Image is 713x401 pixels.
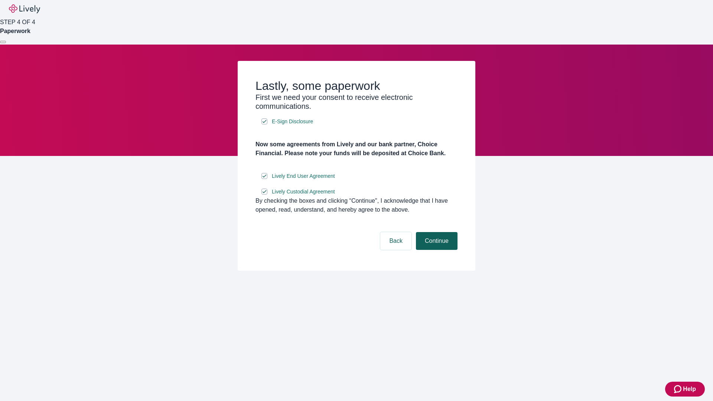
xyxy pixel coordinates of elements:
svg: Zendesk support icon [674,385,683,394]
button: Zendesk support iconHelp [665,382,705,397]
span: Help [683,385,696,394]
h4: Now some agreements from Lively and our bank partner, Choice Financial. Please note your funds wi... [255,140,458,158]
h2: Lastly, some paperwork [255,79,458,93]
span: Lively End User Agreement [272,172,335,180]
span: E-Sign Disclosure [272,118,313,125]
a: e-sign disclosure document [270,172,336,181]
div: By checking the boxes and clicking “Continue", I acknowledge that I have opened, read, understand... [255,196,458,214]
img: Lively [9,4,40,13]
button: Continue [416,232,458,250]
h3: First we need your consent to receive electronic communications. [255,93,458,111]
a: e-sign disclosure document [270,187,336,196]
a: e-sign disclosure document [270,117,315,126]
span: Lively Custodial Agreement [272,188,335,196]
button: Back [380,232,411,250]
